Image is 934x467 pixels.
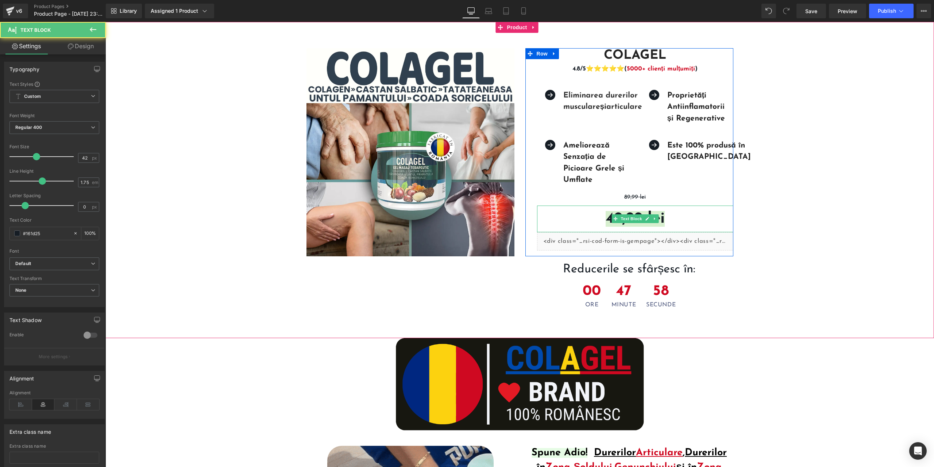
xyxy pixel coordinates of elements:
i: Default [15,261,31,267]
div: v6 [15,6,24,16]
div: Alignment [9,390,99,395]
div: Font [9,249,99,254]
a: New Library [106,4,142,18]
span: Secunde [541,280,570,286]
b: Este 100% produsă în [GEOGRAPHIC_DATA] [562,120,645,139]
button: More [916,4,931,18]
div: Extra class name [9,444,99,449]
u: Durerilor [489,426,530,436]
div: Letter Spacing [9,193,99,198]
span: 00 [477,262,496,280]
a: Mobile [515,4,532,18]
a: Colagel [498,26,561,42]
a: Tablet [497,4,515,18]
a: Expand / Collapse [444,26,454,37]
span: Save [805,7,817,15]
span: Preview [838,7,857,15]
button: More settings [4,348,104,365]
b: Regular 400 [15,125,42,130]
div: Font Size [9,144,99,149]
div: Text Transform [9,276,99,281]
img: Colagel [201,26,409,234]
button: Redo [779,4,794,18]
span: Ore [477,280,496,286]
b: None [15,287,27,293]
span: Eliminarea durerilor musculare [458,70,532,89]
a: v6 [3,4,28,18]
b: Custom [24,93,41,100]
span: 58 [541,262,570,280]
a: Preview [829,4,866,18]
span: Text Block [514,192,538,201]
span: Zona Șoldului [440,441,507,451]
div: % [81,227,99,240]
span: Text Block [20,27,51,33]
div: Alignment [9,371,34,382]
div: Extra class name [9,425,51,435]
input: Color [23,229,70,237]
span: Spune Adio! [426,426,482,436]
span: 5000+ clienți mulțumiți [521,44,590,50]
p: 89,99 lei [432,173,628,177]
a: Laptop [480,4,497,18]
a: Expand / Collapse [545,192,553,201]
div: Font Weight [9,113,99,118]
span: Row [429,26,444,37]
button: Undo [761,4,776,18]
div: Text Color [9,218,99,223]
p: 4.8/5⭐⭐⭐⭐⭐( ) [437,42,622,53]
span: em [92,180,98,185]
span: px [92,156,98,160]
span: Ameliorează Senzația de Picioare Grele și Umflate [458,120,519,162]
span: px [92,204,98,209]
p: More settings [39,353,68,360]
span: Publish [878,8,896,14]
div: Text Styles [9,81,99,87]
span: 47 [506,262,531,280]
span: Minute [506,280,531,286]
a: Design [54,38,107,54]
div: Typography [9,62,39,72]
button: Publish [869,4,914,18]
p: Reducerile se sfârșesc în: [420,237,628,258]
span: Library [120,8,137,14]
u: Articulare [530,426,577,436]
div: Text Shadow [9,313,42,323]
span: articulare [501,81,537,89]
a: Product Pages [34,4,118,9]
u: Genunchiului [509,441,571,451]
span: Proprietăți Antiinflamatorii și Regenerative [562,70,620,100]
div: Open Intercom Messenger [909,442,927,460]
div: Assigned 1 Product [151,7,208,15]
span: și [458,70,537,89]
strong: 49,99 lei [500,189,559,205]
div: Enable [9,332,76,340]
a: Desktop [462,4,480,18]
span: Product Page - [DATE] 23:48:24 [34,11,104,17]
div: Line Height [9,169,99,174]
